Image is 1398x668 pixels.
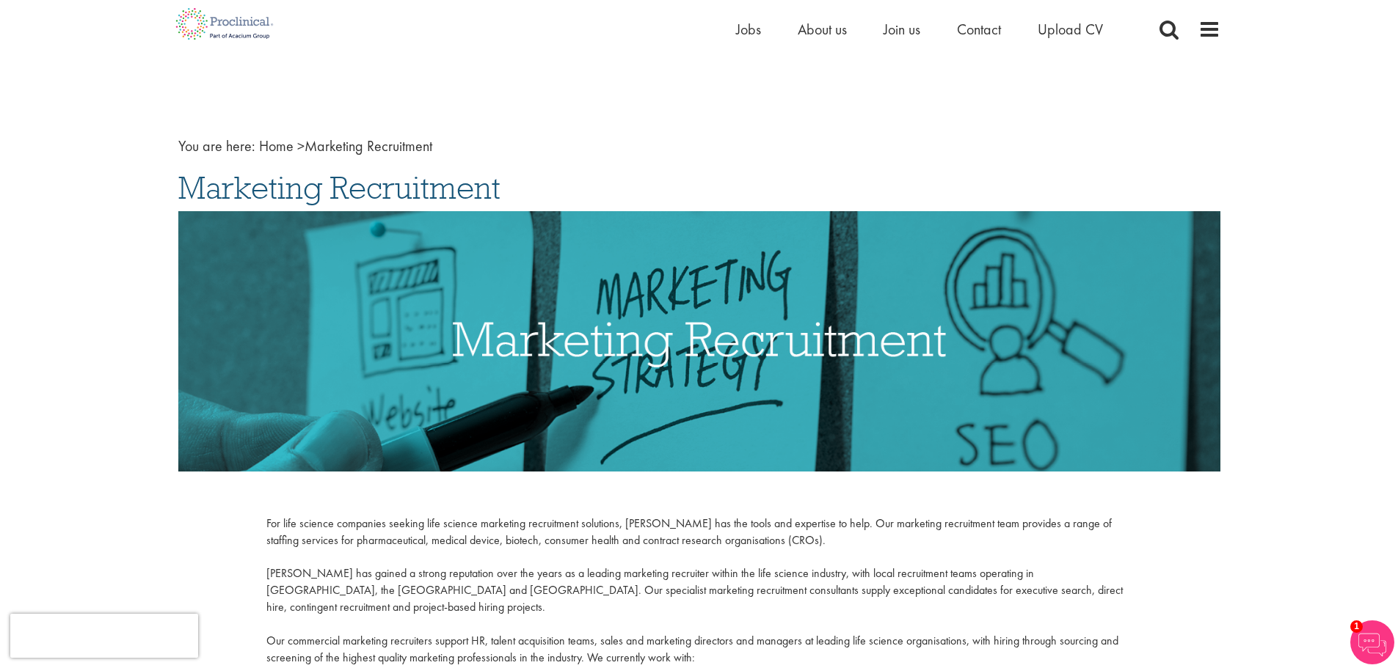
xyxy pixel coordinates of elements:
[10,614,198,658] iframe: reCAPTCHA
[259,136,432,155] span: Marketing Recruitment
[957,20,1001,39] a: Contact
[297,136,305,155] span: >
[1038,20,1103,39] a: Upload CV
[266,515,1131,667] p: For life science companies seeking life science marketing recruitment solutions, [PERSON_NAME] ha...
[798,20,847,39] a: About us
[259,136,294,155] a: breadcrumb link to Home
[884,20,920,39] a: Join us
[736,20,761,39] a: Jobs
[178,211,1220,471] img: Marketing Recruitment
[1350,620,1394,664] img: Chatbot
[178,136,255,155] span: You are here:
[178,168,500,208] span: Marketing Recruitment
[1350,620,1363,633] span: 1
